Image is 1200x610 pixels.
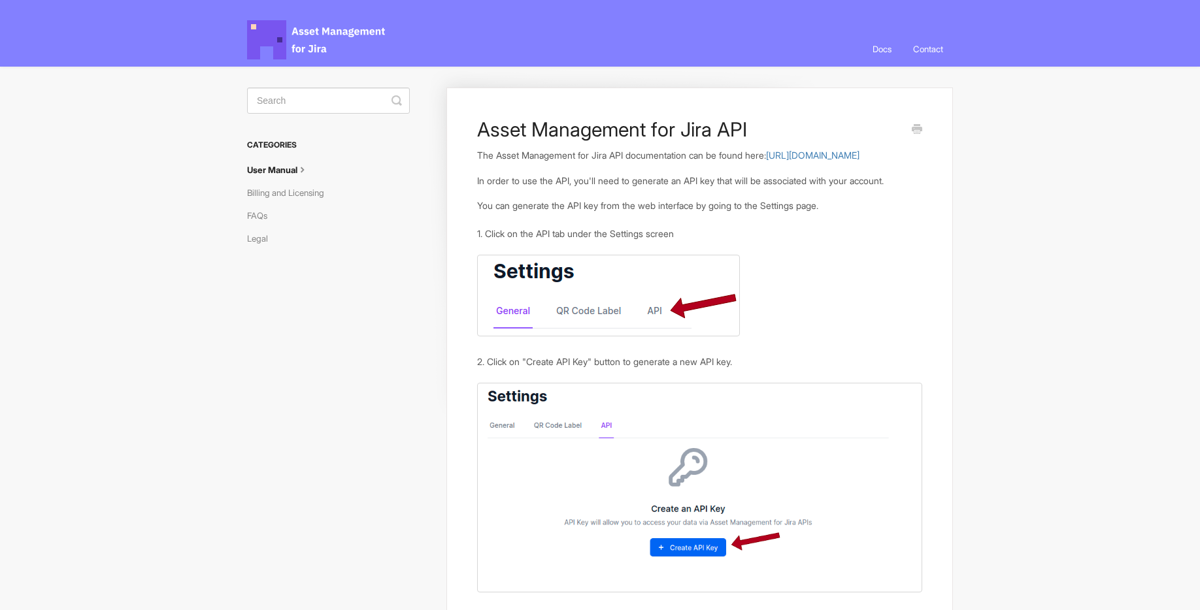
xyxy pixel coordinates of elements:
[247,133,410,157] h3: Categories
[477,148,922,163] p: The Asset Management for Jira API documentation can be found here:
[477,227,922,241] div: 1. Click on the API tab under the Settings screen
[247,205,277,226] a: FAQs
[477,255,740,336] img: file-a1mtJv9jwH.png
[477,355,922,369] div: 2. Click on "Create API Key" button to generate a new API key.
[247,88,410,114] input: Search
[912,123,922,137] a: Print this Article
[247,228,278,249] a: Legal
[766,150,859,161] a: [URL][DOMAIN_NAME]
[247,182,334,203] a: Billing and Licensing
[903,31,953,67] a: Contact
[477,383,922,593] img: file-dzh3I8tYSX.png
[863,31,901,67] a: Docs
[477,174,922,188] p: In order to use the API, you'll need to generate an API key that will be associated with your acc...
[477,118,903,141] h1: Asset Management for Jira API
[247,20,387,59] span: Asset Management for Jira Docs
[477,199,922,213] p: You can generate the API key from the web interface by going to the Settings page.
[247,159,319,180] a: User Manual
